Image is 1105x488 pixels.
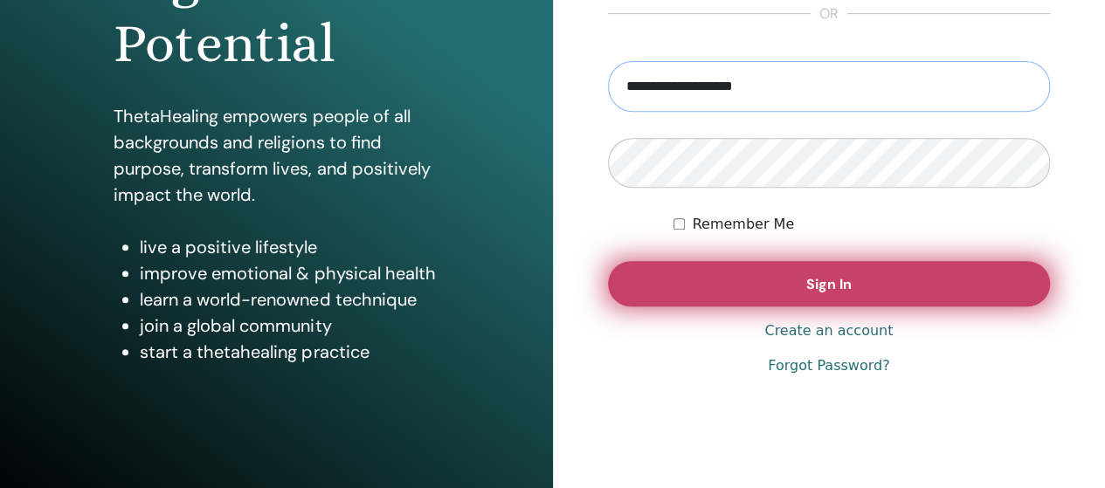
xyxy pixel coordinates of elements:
button: Sign In [608,261,1051,306]
span: or [811,3,847,24]
li: improve emotional & physical health [140,260,439,286]
div: Keep me authenticated indefinitely or until I manually logout [673,214,1050,235]
li: join a global community [140,313,439,339]
a: Forgot Password? [768,355,889,376]
li: start a thetahealing practice [140,339,439,365]
a: Create an account [764,320,893,341]
p: ThetaHealing empowers people of all backgrounds and religions to find purpose, transform lives, a... [114,103,439,208]
span: Sign In [806,275,852,293]
li: learn a world-renowned technique [140,286,439,313]
li: live a positive lifestyle [140,234,439,260]
label: Remember Me [692,214,794,235]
